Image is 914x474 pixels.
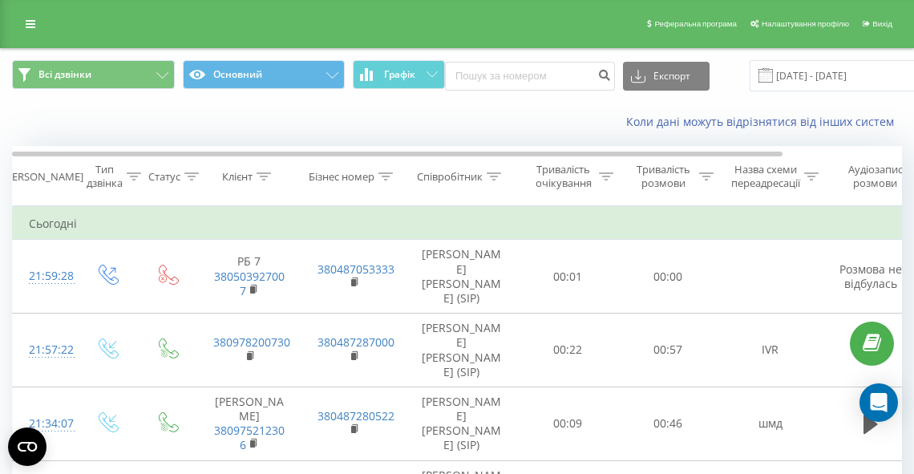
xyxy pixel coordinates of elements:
td: [PERSON_NAME] [197,387,301,460]
div: Співробітник [417,170,483,184]
a: 380487280522 [317,408,394,423]
div: Бізнес номер [309,170,374,184]
span: Налаштування профілю [762,19,849,28]
a: 380978200730 [213,334,290,350]
td: IVR [718,314,823,387]
div: Тривалість очікування [532,163,595,190]
button: Основний [183,60,346,89]
div: Клієнт [222,170,253,184]
td: 00:00 [618,240,718,314]
div: 21:59:28 [29,261,61,292]
td: 00:57 [618,314,718,387]
td: шмд [718,387,823,460]
a: 380503927007 [214,269,285,298]
button: Експорт [623,62,710,91]
div: [PERSON_NAME] [2,170,83,184]
button: Open CMP widget [8,427,47,466]
td: [PERSON_NAME] [PERSON_NAME] (SIP) [406,314,518,387]
td: РБ 7 [197,240,301,314]
span: Всі дзвінки [38,68,91,81]
span: Розмова не відбулась [839,261,902,291]
div: 21:57:22 [29,334,61,366]
div: Open Intercom Messenger [859,383,898,422]
a: 380487053333 [317,261,394,277]
td: 00:22 [518,314,618,387]
span: Вихід [872,19,892,28]
span: Реферальна програма [654,19,737,28]
td: [PERSON_NAME] [PERSON_NAME] (SIP) [406,240,518,314]
div: Назва схеми переадресації [731,163,800,190]
a: Коли дані можуть відрізнятися вiд інших систем [626,114,902,129]
div: Тип дзвінка [87,163,123,190]
div: Тривалість розмови [632,163,695,190]
span: Графік [384,69,415,80]
td: 00:46 [618,387,718,460]
div: Аудіозапис розмови [836,163,914,190]
a: 380975212306 [214,423,285,452]
td: 00:09 [518,387,618,460]
td: [PERSON_NAME] [PERSON_NAME] (SIP) [406,387,518,460]
td: 00:01 [518,240,618,314]
a: 380487287000 [317,334,394,350]
button: Графік [353,60,445,89]
button: Всі дзвінки [12,60,175,89]
div: Статус [148,170,180,184]
div: 21:34:07 [29,408,61,440]
input: Пошук за номером [445,62,615,91]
